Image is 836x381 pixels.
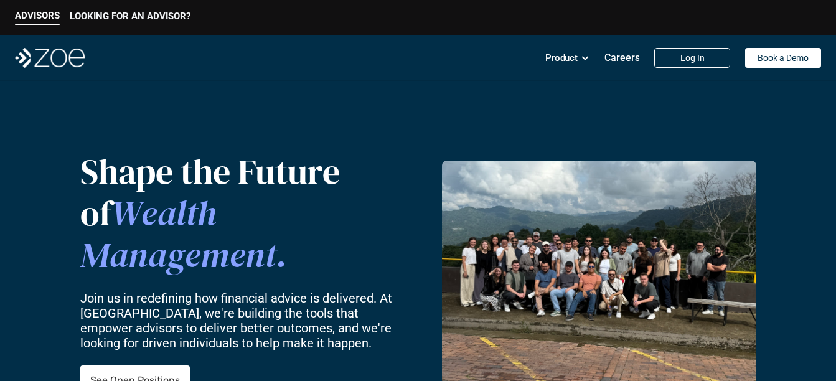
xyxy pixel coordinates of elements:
p: Book a Demo [758,53,809,63]
span: Wealth Management. [80,189,287,279]
p: LOOKING FOR AN ADVISOR? [70,11,190,22]
p: ADVISORS [15,10,60,21]
p: Log In [680,53,705,63]
a: Log In [654,48,730,68]
p: Shape the Future of [80,151,402,276]
p: Join us in redefining how financial advice is delivered. At [GEOGRAPHIC_DATA], we're building the... [80,291,402,350]
p: Product [545,49,578,67]
p: Careers [604,52,640,63]
a: Book a Demo [745,48,821,68]
a: LOOKING FOR AN ADVISOR? [70,11,190,25]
